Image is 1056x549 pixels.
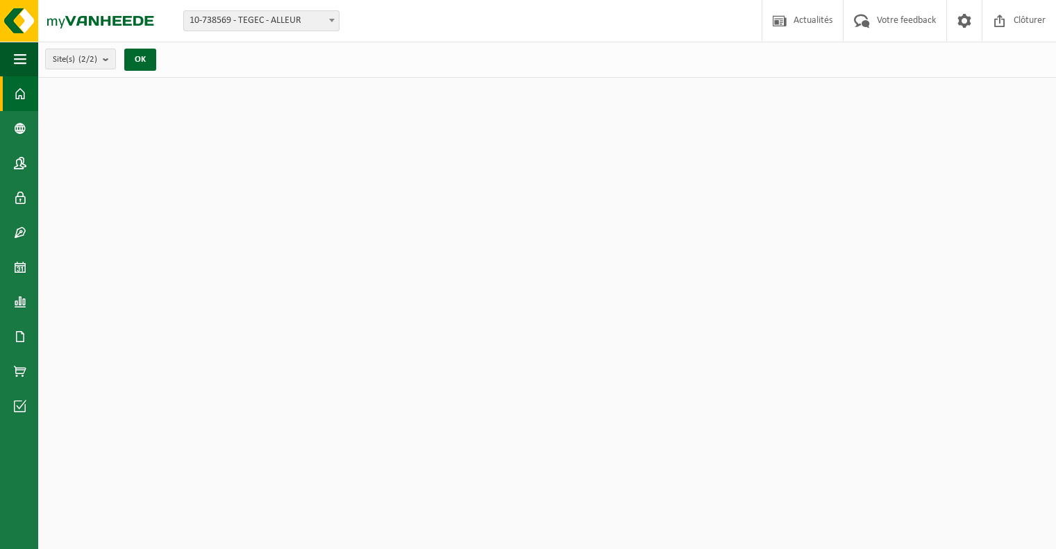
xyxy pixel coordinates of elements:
span: Site(s) [53,49,97,70]
span: 10-738569 - TEGEC - ALLEUR [183,10,340,31]
count: (2/2) [78,55,97,64]
button: Site(s)(2/2) [45,49,116,69]
span: 10-738569 - TEGEC - ALLEUR [184,11,339,31]
button: OK [124,49,156,71]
